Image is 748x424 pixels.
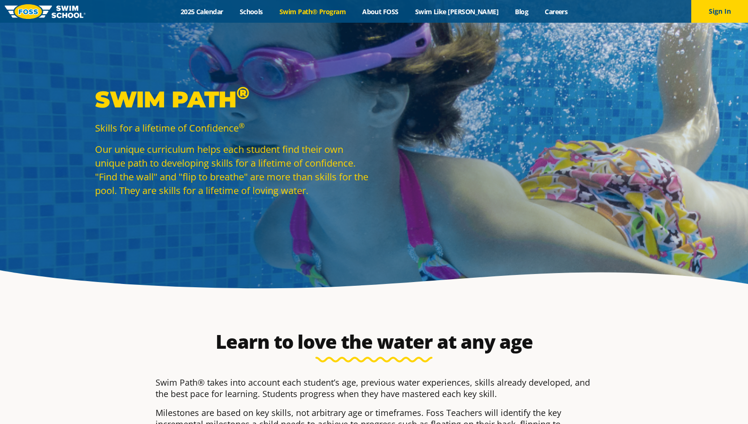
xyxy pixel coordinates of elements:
a: 2025 Calendar [172,7,231,16]
a: Swim Like [PERSON_NAME] [407,7,507,16]
p: Skills for a lifetime of Confidence [95,121,369,135]
a: Careers [537,7,576,16]
a: Blog [507,7,537,16]
a: Schools [231,7,271,16]
p: Swim Path® takes into account each student’s age, previous water experiences, skills already deve... [156,377,592,399]
img: FOSS Swim School Logo [5,4,86,19]
a: Swim Path® Program [271,7,354,16]
h2: Learn to love the water at any age [151,330,597,353]
sup: ® [239,121,244,130]
sup: ® [236,82,249,103]
p: Swim Path [95,85,369,114]
p: Our unique curriculum helps each student find their own unique path to developing skills for a li... [95,142,369,197]
a: About FOSS [354,7,407,16]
